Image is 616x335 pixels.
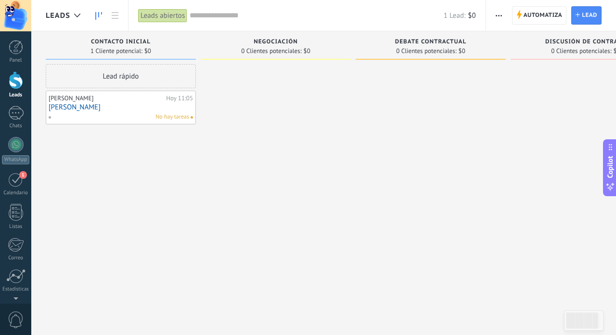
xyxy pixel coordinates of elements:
[90,6,107,25] a: Leads
[46,11,70,20] span: Leads
[191,116,193,119] span: No hay nada asignado
[582,7,597,24] span: Lead
[2,57,30,64] div: Panel
[512,6,567,25] a: Automatiza
[91,39,151,45] span: Contacto inicial
[551,48,611,54] span: 0 Clientes potenciales:
[155,113,189,121] span: No hay tareas
[90,48,142,54] span: 1 Cliente potencial:
[138,9,187,23] div: Leads abiertos
[605,156,615,178] span: Copilot
[49,103,193,111] a: [PERSON_NAME]
[166,94,193,102] div: Hoy 11:05
[492,6,506,25] button: Más
[524,7,563,24] span: Automatiza
[2,286,30,293] div: Estadísticas
[2,123,30,129] div: Chats
[2,190,30,196] div: Calendario
[304,48,310,54] span: $0
[49,94,164,102] div: [PERSON_NAME]
[241,48,301,54] span: 0 Clientes potenciales:
[51,39,191,47] div: Contacto inicial
[459,48,465,54] span: $0
[2,155,29,164] div: WhatsApp
[468,11,475,20] span: $0
[254,39,298,45] span: Negociación
[46,64,196,88] div: Lead rápido
[2,92,30,98] div: Leads
[205,39,346,47] div: Negociación
[395,39,466,45] span: Debate contractual
[107,6,123,25] a: Lista
[396,48,456,54] span: 0 Clientes potenciales:
[19,171,27,179] span: 1
[444,11,465,20] span: 1 Lead:
[144,48,151,54] span: $0
[2,224,30,230] div: Listas
[2,255,30,261] div: Correo
[571,6,602,25] a: Lead
[360,39,501,47] div: Debate contractual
